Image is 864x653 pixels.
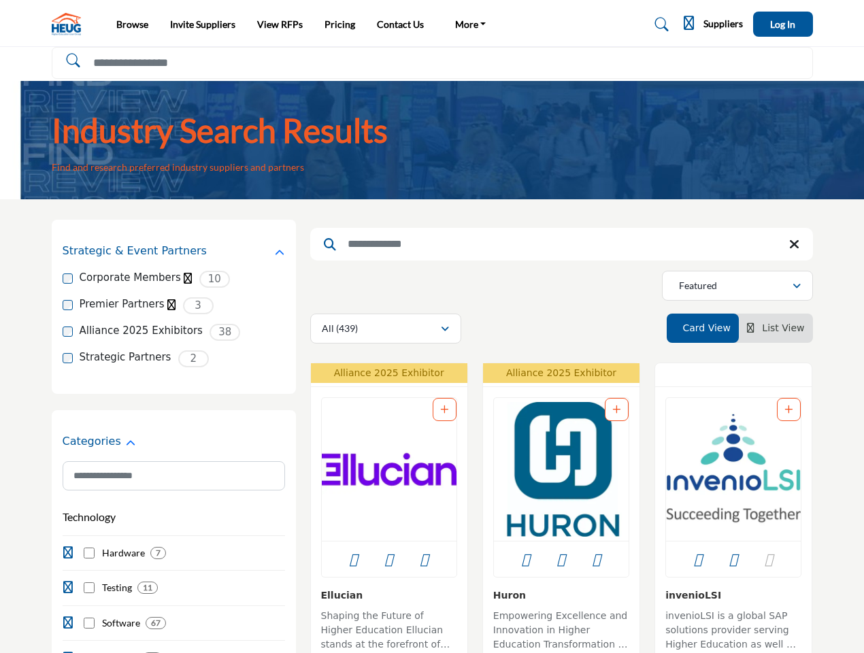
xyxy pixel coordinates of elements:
a: Invite Suppliers [170,18,235,30]
input: Corporate Members checkbox [63,273,73,284]
span: 3 [183,297,214,314]
a: Contact Us [377,18,424,30]
p: Find and research preferred industry suppliers and partners [52,161,304,174]
a: View RFPs [257,18,303,30]
h5: Suppliers [703,18,743,30]
h2: Strategic & Event Partners [63,244,207,257]
button: All (439) [310,314,461,344]
input: Search Category [63,461,285,490]
span: 38 [210,324,240,341]
p: Alliance 2025 Exhibitor [487,366,635,380]
span: List View [762,322,804,333]
h3: invenioLSI [665,588,801,602]
input: Select Testing checkbox [84,582,95,593]
li: Card View [667,314,739,343]
div: Suppliers [684,16,743,33]
h4: Software: Software solutions [102,616,140,630]
a: Huron [493,590,526,601]
span: 10 [199,271,230,288]
input: Strategic Partners checkbox [63,353,73,363]
a: View Card [675,322,731,333]
label: Premier Partners [80,297,165,312]
div: 67 Results For Software [146,617,166,629]
a: Add To List [784,404,793,415]
a: Open Listing in new tab [494,398,629,541]
img: Huron [494,398,629,541]
img: Ellucian [322,398,456,541]
button: Featured [662,271,813,301]
p: Alliance 2025 Exhibitor [315,366,463,380]
h1: Industry Search Results [52,110,388,152]
label: Alliance 2025 Exhibitors [80,323,203,339]
b: 11 [143,583,152,592]
img: invenioLSI [666,398,801,541]
input: Select Hardware checkbox [84,548,95,558]
button: Log In [753,12,813,37]
h4: Testing: Testing [102,581,132,595]
a: Add To List [440,404,449,415]
a: Add To List [612,404,621,415]
b: 7 [156,548,161,558]
a: Browse [116,18,148,30]
span: Card View [682,322,730,333]
a: Ellucian [321,590,363,601]
button: Technology [63,509,116,525]
a: View List [747,322,805,333]
div: 7 Results For Hardware [150,547,166,559]
a: Search [642,13,676,35]
input: Alliance 2025 Exhibitors checkbox [63,326,73,337]
h3: Ellucian [321,588,457,602]
label: Strategic Partners [80,350,171,365]
input: Search Solutions [52,47,813,79]
h2: Categories [63,435,121,448]
a: Open Listing in new tab [666,398,801,541]
label: Corporate Members [80,270,181,286]
p: Featured [679,279,717,292]
p: All (439) [322,322,358,335]
div: 11 Results For Testing [137,582,158,594]
input: Search Keyword [310,228,813,261]
img: Site Logo [52,13,88,35]
a: More [446,15,496,34]
li: List View [739,314,813,343]
h4: Hardware: Hardware Solutions [102,546,145,560]
h3: Huron [493,588,629,602]
b: 67 [151,618,161,628]
span: 2 [178,350,209,367]
input: Premier Partners checkbox [63,300,73,310]
span: Log In [770,18,795,30]
a: Open Listing in new tab [322,398,456,541]
a: invenioLSI [665,590,721,601]
a: Pricing [325,18,355,30]
input: Select Software checkbox [84,618,95,629]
